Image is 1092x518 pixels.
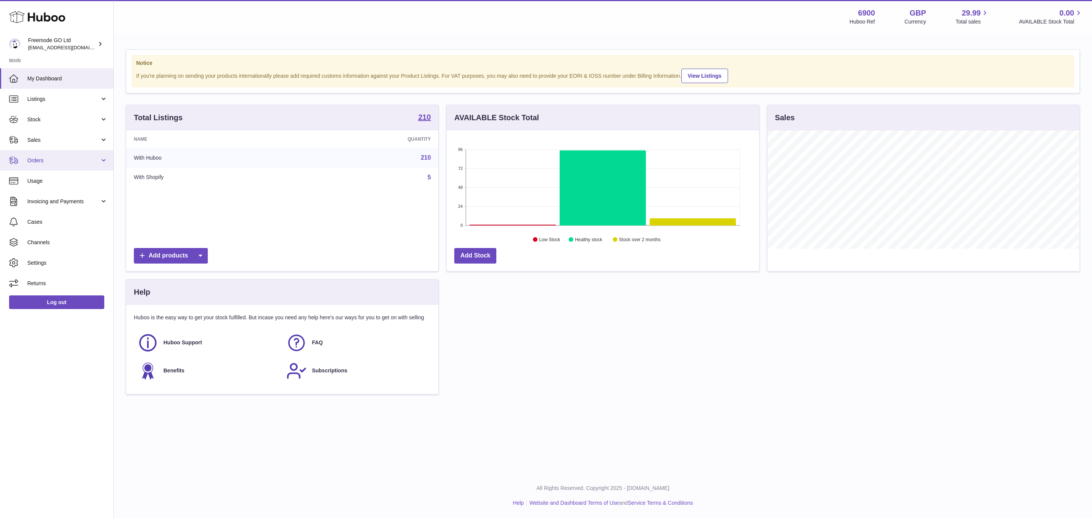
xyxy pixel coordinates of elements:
a: 0.00 AVAILABLE Stock Total [1019,8,1083,25]
text: 96 [458,147,463,152]
text: 24 [458,204,463,209]
a: FAQ [286,333,427,353]
th: Quantity [295,130,438,148]
a: 29.99 Total sales [955,8,989,25]
a: Add Stock [454,248,496,264]
div: Freemode GO Ltd [28,37,96,51]
span: Listings [27,96,100,103]
p: Huboo is the easy way to get your stock fulfilled. But incase you need any help here's our ways f... [134,314,431,321]
span: Invoicing and Payments [27,198,100,205]
a: Subscriptions [286,361,427,381]
span: AVAILABLE Stock Total [1019,18,1083,25]
span: FAQ [312,339,323,346]
text: Stock over 2 months [619,237,661,242]
div: If you're planning on sending your products internationally please add required customs informati... [136,67,1070,83]
a: Huboo Support [138,333,279,353]
th: Name [126,130,295,148]
a: Add products [134,248,208,264]
strong: 210 [418,113,431,121]
span: Usage [27,177,108,185]
text: Healthy stock [575,237,603,242]
span: 29.99 [962,8,981,18]
text: 72 [458,166,463,171]
a: 210 [418,113,431,122]
span: Stock [27,116,100,123]
strong: 6900 [858,8,875,18]
span: Sales [27,137,100,144]
h3: Total Listings [134,113,183,123]
span: Benefits [163,367,184,374]
a: 5 [427,174,431,181]
a: Log out [9,295,104,309]
span: Huboo Support [163,339,202,346]
text: Low Stock [539,237,560,242]
strong: Notice [136,60,1070,67]
span: Channels [27,239,108,246]
text: 48 [458,185,463,190]
li: and [527,499,693,507]
span: My Dashboard [27,75,108,82]
span: [EMAIL_ADDRESS][DOMAIN_NAME] [28,44,111,50]
span: Cases [27,218,108,226]
img: internalAdmin-6900@internal.huboo.com [9,38,20,50]
text: 0 [461,223,463,228]
span: Subscriptions [312,367,347,374]
a: 210 [421,154,431,161]
strong: GBP [910,8,926,18]
div: Huboo Ref [850,18,875,25]
h3: AVAILABLE Stock Total [454,113,539,123]
a: Benefits [138,361,279,381]
p: All Rights Reserved. Copyright 2025 - [DOMAIN_NAME] [120,485,1086,492]
span: Settings [27,259,108,267]
a: Website and Dashboard Terms of Use [529,500,619,506]
span: Total sales [955,18,989,25]
td: With Huboo [126,148,295,168]
h3: Help [134,287,150,297]
h3: Sales [775,113,795,123]
a: Service Terms & Conditions [628,500,693,506]
td: With Shopify [126,168,295,187]
span: Orders [27,157,100,164]
span: Returns [27,280,108,287]
a: Help [513,500,524,506]
a: View Listings [681,69,728,83]
div: Currency [905,18,926,25]
span: 0.00 [1059,8,1074,18]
